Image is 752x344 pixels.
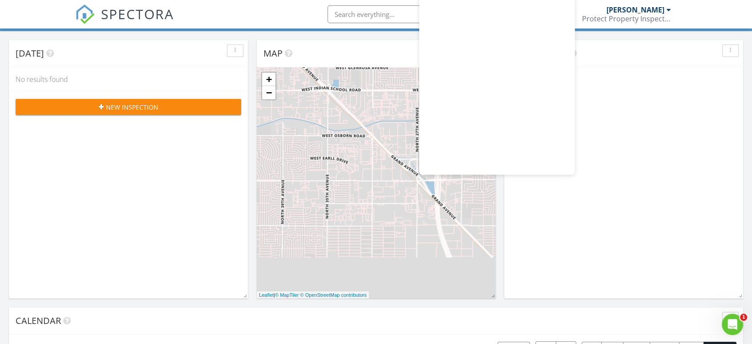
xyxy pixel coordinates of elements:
[275,292,299,298] a: © MapTiler
[606,5,664,14] div: [PERSON_NAME]
[257,291,369,299] div: |
[722,314,743,335] iframe: Intercom live chat
[16,315,61,327] span: Calendar
[16,99,241,115] button: New Inspection
[300,292,367,298] a: © OpenStreetMap contributors
[582,14,671,23] div: Protect Property Inspections
[740,314,747,321] span: 1
[75,4,95,24] img: The Best Home Inspection Software - Spectora
[9,67,248,91] div: No results found
[504,67,743,91] div: No results found
[262,73,275,86] a: Zoom in
[259,292,274,298] a: Leaflet
[106,102,158,112] span: New Inspection
[75,12,174,31] a: SPECTORA
[327,5,505,23] input: Search everything...
[16,47,44,59] span: [DATE]
[262,86,275,99] a: Zoom out
[263,47,283,59] span: Map
[101,4,174,23] span: SPECTORA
